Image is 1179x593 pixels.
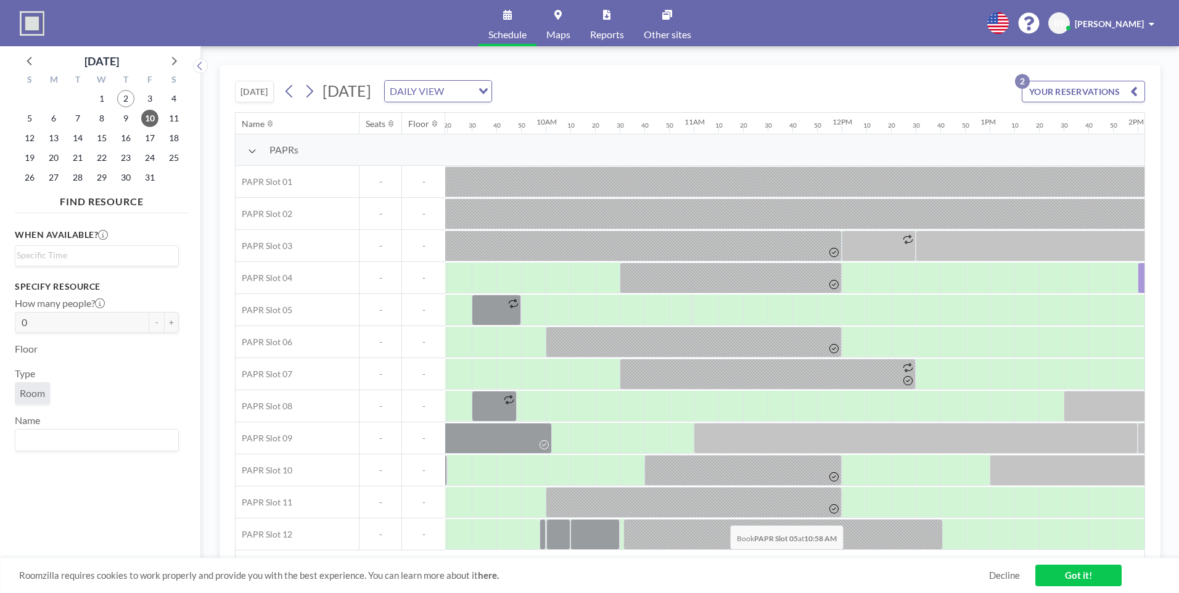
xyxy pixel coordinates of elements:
span: - [359,208,401,219]
span: RY [1054,18,1065,29]
span: PAPR Slot 05 [236,305,292,316]
input: Search for option [448,83,471,99]
span: - [402,401,445,412]
label: Type [15,367,35,380]
div: 20 [444,121,451,129]
div: 20 [740,121,747,129]
span: - [402,369,445,380]
div: 30 [469,121,476,129]
span: Tuesday, October 28, 2025 [69,169,86,186]
span: Friday, October 17, 2025 [141,129,158,147]
div: 10 [567,121,575,129]
div: 50 [666,121,673,129]
div: 10 [863,121,871,129]
div: 12PM [832,117,852,126]
span: PAPR Slot 12 [236,529,292,540]
span: Wednesday, October 29, 2025 [93,169,110,186]
div: 30 [913,121,920,129]
div: [DATE] [84,52,119,70]
label: Name [15,414,40,427]
span: Friday, October 31, 2025 [141,169,158,186]
div: Search for option [15,430,178,451]
span: - [359,305,401,316]
span: - [359,497,401,508]
span: PAPRs [269,144,298,156]
span: Sunday, October 12, 2025 [21,129,38,147]
div: 50 [962,121,969,129]
span: Saturday, October 11, 2025 [165,110,183,127]
span: DAILY VIEW [387,83,446,99]
div: 40 [937,121,945,129]
input: Search for option [17,432,171,448]
div: 20 [888,121,895,129]
span: - [402,497,445,508]
span: Friday, October 10, 2025 [141,110,158,127]
span: Thursday, October 30, 2025 [117,169,134,186]
span: Tuesday, October 21, 2025 [69,149,86,166]
div: 2PM [1128,117,1144,126]
div: W [90,73,114,89]
span: - [402,433,445,444]
span: - [402,337,445,348]
b: 10:58 AM [804,534,837,543]
div: 20 [1036,121,1043,129]
span: Wednesday, October 8, 2025 [93,110,110,127]
div: 10AM [536,117,557,126]
span: Room [20,387,45,399]
div: S [18,73,42,89]
button: [DATE] [235,81,274,102]
div: 10 [715,121,723,129]
div: 40 [641,121,649,129]
span: PAPR Slot 10 [236,465,292,476]
span: Friday, October 24, 2025 [141,149,158,166]
a: here. [478,570,499,581]
span: Thursday, October 9, 2025 [117,110,134,127]
span: Wednesday, October 15, 2025 [93,129,110,147]
input: Search for option [17,248,171,262]
span: Reports [590,30,624,39]
span: Other sites [644,30,691,39]
span: Wednesday, October 22, 2025 [93,149,110,166]
p: 2 [1015,74,1030,89]
span: Thursday, October 16, 2025 [117,129,134,147]
span: Monday, October 20, 2025 [45,149,62,166]
span: [PERSON_NAME] [1075,18,1144,29]
span: Sunday, October 26, 2025 [21,169,38,186]
span: - [359,337,401,348]
button: YOUR RESERVATIONS2 [1022,81,1145,102]
span: - [402,529,445,540]
span: - [402,176,445,187]
span: - [402,208,445,219]
span: Roomzilla requires cookies to work properly and provide you with the best experience. You can lea... [19,570,989,581]
span: - [359,529,401,540]
button: - [149,312,164,333]
span: PAPR Slot 02 [236,208,292,219]
span: - [359,433,401,444]
span: Sunday, October 5, 2025 [21,110,38,127]
div: 40 [493,121,501,129]
span: - [359,465,401,476]
h4: FIND RESOURCE [15,190,189,208]
span: PAPR Slot 08 [236,401,292,412]
label: How many people? [15,297,105,309]
div: Search for option [15,246,178,264]
span: [DATE] [322,81,371,100]
h3: Specify resource [15,281,179,292]
div: 30 [765,121,772,129]
span: - [402,305,445,316]
div: Seats [366,118,385,129]
div: 30 [1061,121,1068,129]
span: Saturday, October 18, 2025 [165,129,183,147]
span: Saturday, October 25, 2025 [165,149,183,166]
div: 30 [617,121,624,129]
span: PAPR Slot 11 [236,497,292,508]
div: 10 [1011,121,1019,129]
span: - [402,272,445,284]
span: Tuesday, October 7, 2025 [69,110,86,127]
div: T [113,73,138,89]
span: Schedule [488,30,527,39]
span: PAPR Slot 01 [236,176,292,187]
a: Got it! [1035,565,1122,586]
button: + [164,312,179,333]
span: Thursday, October 23, 2025 [117,149,134,166]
